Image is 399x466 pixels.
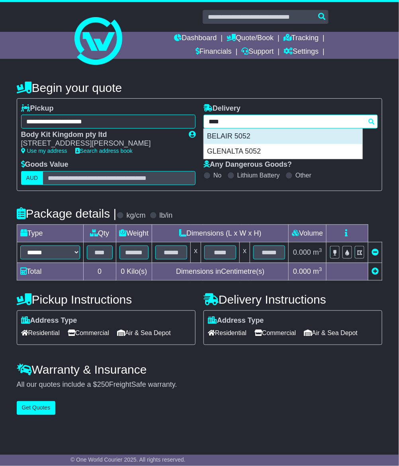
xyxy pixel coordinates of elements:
[17,263,83,280] td: Total
[97,380,109,388] span: 250
[293,248,311,256] span: 0.000
[293,267,311,275] span: 0.000
[204,129,362,144] div: BELAIR 5052
[254,327,296,339] span: Commercial
[203,160,292,169] label: Any Dangerous Goods?
[372,248,379,256] a: Remove this item
[203,104,241,113] label: Delivery
[127,211,146,220] label: kg/cm
[17,207,117,220] h4: Package details |
[319,247,322,253] sup: 3
[208,316,264,325] label: Address Type
[160,211,173,220] label: lb/in
[289,224,327,242] td: Volume
[191,242,201,263] td: x
[21,316,77,325] label: Address Type
[17,401,56,415] button: Get Quotes
[203,293,382,306] h4: Delivery Instructions
[17,363,383,376] h4: Warranty & Insurance
[116,263,152,280] td: Kilo(s)
[174,32,217,45] a: Dashboard
[17,293,196,306] h4: Pickup Instructions
[204,144,362,159] div: GLENALTA 5052
[17,81,383,94] h4: Begin your quote
[121,267,125,275] span: 0
[21,327,60,339] span: Residential
[21,131,181,139] div: Body Kit Kingdom pty ltd
[152,224,289,242] td: Dimensions (L x W x H)
[83,263,116,280] td: 0
[203,115,378,129] typeahead: Please provide city
[240,242,250,263] td: x
[21,104,54,113] label: Pickup
[295,172,311,179] label: Other
[242,45,274,59] a: Support
[21,171,43,185] label: AUD
[227,32,274,45] a: Quote/Book
[70,457,186,463] span: © One World Courier 2025. All rights reserved.
[213,172,221,179] label: No
[21,139,181,148] div: [STREET_ADDRESS][PERSON_NAME]
[319,266,322,272] sup: 3
[17,380,383,389] div: All our quotes include a $ FreightSafe warranty.
[284,45,319,59] a: Settings
[152,263,289,280] td: Dimensions in Centimetre(s)
[313,248,322,256] span: m
[284,32,319,45] a: Tracking
[68,327,109,339] span: Commercial
[196,45,232,59] a: Financials
[313,267,322,275] span: m
[116,224,152,242] td: Weight
[21,160,68,169] label: Goods Value
[372,267,379,275] a: Add new item
[21,148,67,154] a: Use my address
[17,224,83,242] td: Type
[83,224,116,242] td: Qty
[117,327,171,339] span: Air & Sea Depot
[75,148,133,154] a: Search address book
[208,327,246,339] span: Residential
[304,327,358,339] span: Air & Sea Depot
[237,172,280,179] label: Lithium Battery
